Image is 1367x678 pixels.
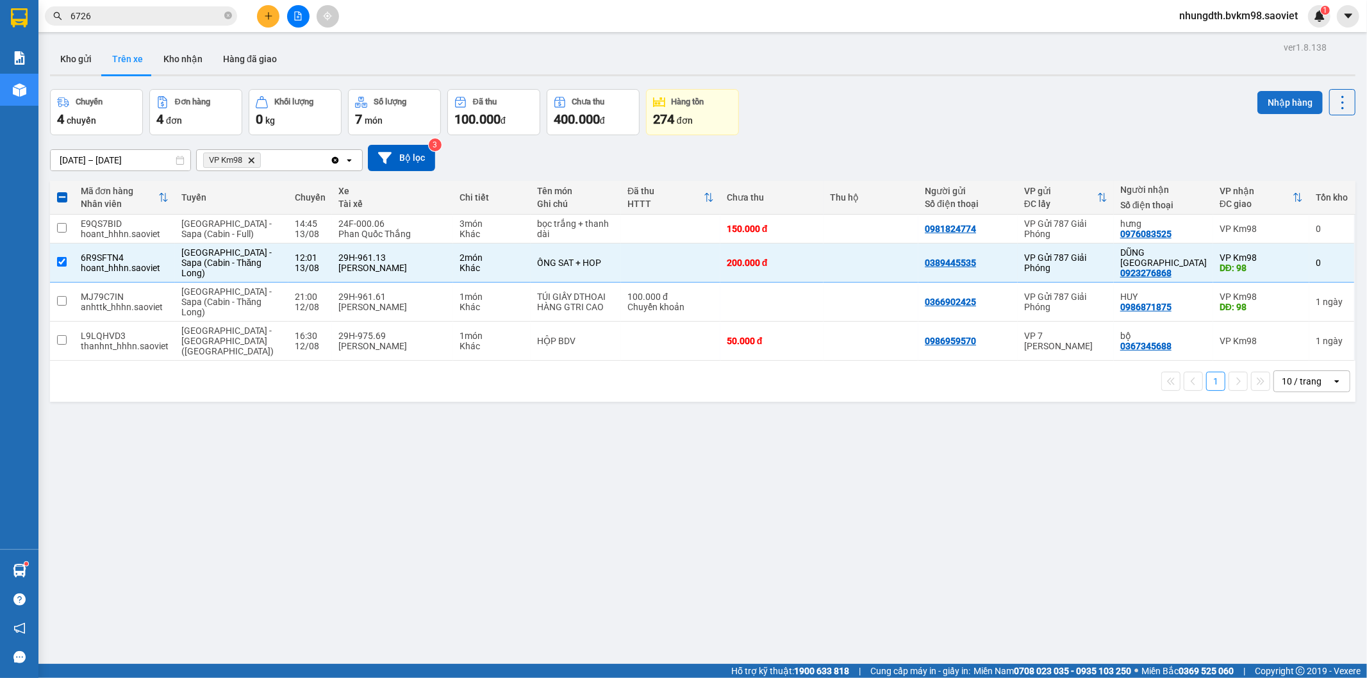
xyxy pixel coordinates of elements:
div: VP Gửi 787 Giải Phóng [1024,219,1107,239]
div: ĐC giao [1220,199,1293,209]
button: Hàng đã giao [213,44,287,74]
div: 0981824774 [925,224,976,234]
span: kg [265,115,275,126]
button: Số lượng7món [348,89,441,135]
div: E9QS7BID [81,219,169,229]
span: 274 [653,112,674,127]
img: logo-vxr [11,8,28,28]
span: aim [323,12,332,21]
div: VP nhận [1220,186,1293,196]
div: Chi tiết [460,192,524,203]
span: món [365,115,383,126]
div: Tài xế [338,199,446,209]
div: bọc trắng + thanh dài [537,219,615,239]
svg: Delete [247,156,255,164]
div: 3 món [460,219,524,229]
span: [GEOGRAPHIC_DATA] - [GEOGRAPHIC_DATA] ([GEOGRAPHIC_DATA]) [181,326,274,356]
span: 100.000 [454,112,501,127]
span: Miền Bắc [1141,664,1234,678]
div: 0976083525 [1120,229,1172,239]
span: 0 [256,112,263,127]
div: 50.000 đ [727,336,817,346]
div: 1 [1316,336,1348,346]
button: Chưa thu400.000đ [547,89,640,135]
div: Chưa thu [572,97,605,106]
span: | [859,664,861,678]
div: 24F-000.06 [338,219,446,229]
div: 12:01 [295,252,326,263]
span: [GEOGRAPHIC_DATA] - Sapa (Cabin - Thăng Long) [181,286,272,317]
svg: open [1332,376,1342,386]
span: search [53,12,62,21]
div: L9LQHVD3 [81,331,169,341]
div: VP Gửi 787 Giải Phóng [1024,292,1107,312]
div: HUY [1120,292,1207,302]
span: ⚪️ [1134,668,1138,674]
div: Khác [460,229,524,239]
div: thanhnt_hhhn.saoviet [81,341,169,351]
svg: Clear all [330,155,340,165]
div: Tồn kho [1316,192,1348,203]
div: [PERSON_NAME] [338,263,446,273]
th: Toggle SortBy [621,181,720,215]
img: logo.jpg [7,10,71,74]
sup: 3 [429,138,442,151]
div: 100.000 đ [627,292,714,302]
button: Trên xe [102,44,153,74]
strong: 0708 023 035 - 0935 103 250 [1014,666,1131,676]
span: | [1243,664,1245,678]
img: warehouse-icon [13,83,26,97]
span: ngày [1323,336,1343,346]
div: Số điện thoại [925,199,1011,209]
div: hưng [1120,219,1207,229]
div: 0986959570 [925,336,976,346]
button: Kho gửi [50,44,102,74]
b: [DOMAIN_NAME] [171,10,310,31]
div: TÚI GIẤY DTHOAI [537,292,615,302]
div: VP 7 [PERSON_NAME] [1024,331,1107,351]
span: notification [13,622,26,634]
div: DĐ: 98 [1220,263,1303,273]
button: Chuyến4chuyến [50,89,143,135]
img: warehouse-icon [13,564,26,577]
div: Tuyến [181,192,283,203]
div: Người nhận [1120,185,1207,195]
div: ver 1.8.138 [1284,40,1327,54]
div: Phan Quốc Thắng [338,229,446,239]
div: 0986871875 [1120,302,1172,312]
div: [PERSON_NAME] [338,341,446,351]
span: đ [600,115,605,126]
div: Xe [338,186,446,196]
div: 0389445535 [925,258,976,268]
div: 10 / trang [1282,375,1321,388]
span: message [13,651,26,663]
div: Khối lượng [274,97,313,106]
span: file-add [294,12,302,21]
div: 200.000 đ [727,258,817,268]
div: Ghi chú [537,199,615,209]
span: 7 [355,112,362,127]
span: close-circle [224,12,232,19]
span: 4 [57,112,64,127]
div: Hàng tồn [672,97,704,106]
div: Chuyến [295,192,326,203]
h2: VI82X28H [7,74,103,95]
button: Hàng tồn274đơn [646,89,739,135]
sup: 1 [24,562,28,566]
th: Toggle SortBy [74,181,175,215]
div: VP Km98 [1220,224,1303,234]
div: Thu hộ [830,192,912,203]
input: Selected VP Km98. [263,154,265,167]
span: VP Km98, close by backspace [203,153,261,168]
div: 21:00 [295,292,326,302]
div: 2 món [460,252,524,263]
div: bộ [1120,331,1207,341]
button: file-add [287,5,310,28]
span: question-circle [13,593,26,606]
span: 4 [156,112,163,127]
span: close-circle [224,10,232,22]
div: 13/08 [295,263,326,273]
div: Mã đơn hàng [81,186,158,196]
div: 14:45 [295,219,326,229]
div: 12/08 [295,302,326,312]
